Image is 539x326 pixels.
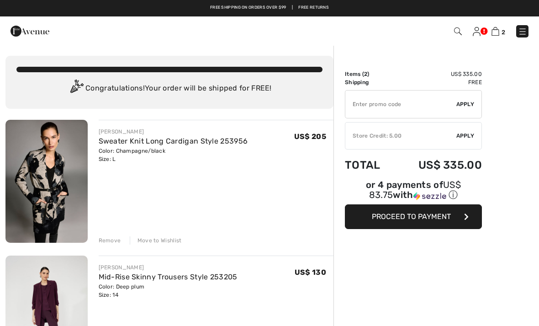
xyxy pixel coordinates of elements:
[369,179,461,200] span: US$ 83.75
[130,236,182,245] div: Move to Wishlist
[292,5,293,11] span: |
[99,236,121,245] div: Remove
[345,150,394,181] td: Total
[345,78,394,86] td: Shipping
[491,26,505,37] a: 2
[454,27,462,35] img: Search
[345,204,482,229] button: Proceed to Payment
[518,27,527,36] img: Menu
[210,5,286,11] a: Free shipping on orders over $99
[394,150,482,181] td: US$ 335.00
[491,27,499,36] img: Shopping Bag
[99,128,248,136] div: [PERSON_NAME]
[294,132,326,141] span: US$ 205
[456,132,475,140] span: Apply
[394,78,482,86] td: Free
[345,181,482,201] div: or 4 payments of with
[473,27,481,36] img: My Info
[298,5,329,11] a: Free Returns
[99,283,238,299] div: Color: Deep plum Size: 14
[413,192,446,200] img: Sezzle
[456,100,475,108] span: Apply
[16,80,322,98] div: Congratulations! Your order will be shipped for FREE!
[5,120,88,243] img: Sweater Knit Long Cardigan Style 253956
[11,22,49,40] img: 1ère Avenue
[345,181,482,204] div: or 4 payments ofUS$ 83.75withSezzle Click to learn more about Sezzle
[372,212,451,221] span: Proceed to Payment
[295,268,326,277] span: US$ 130
[11,26,49,35] a: 1ère Avenue
[345,132,456,140] div: Store Credit: 5.00
[345,70,394,78] td: Items ( )
[99,147,248,163] div: Color: Champagne/black Size: L
[502,29,505,36] span: 2
[345,91,456,118] input: Promo code
[364,71,367,77] span: 2
[99,273,238,281] a: Mid-Rise Skinny Trousers Style 253205
[394,70,482,78] td: US$ 335.00
[99,137,248,145] a: Sweater Knit Long Cardigan Style 253956
[67,80,85,98] img: Congratulation2.svg
[99,263,238,272] div: [PERSON_NAME]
